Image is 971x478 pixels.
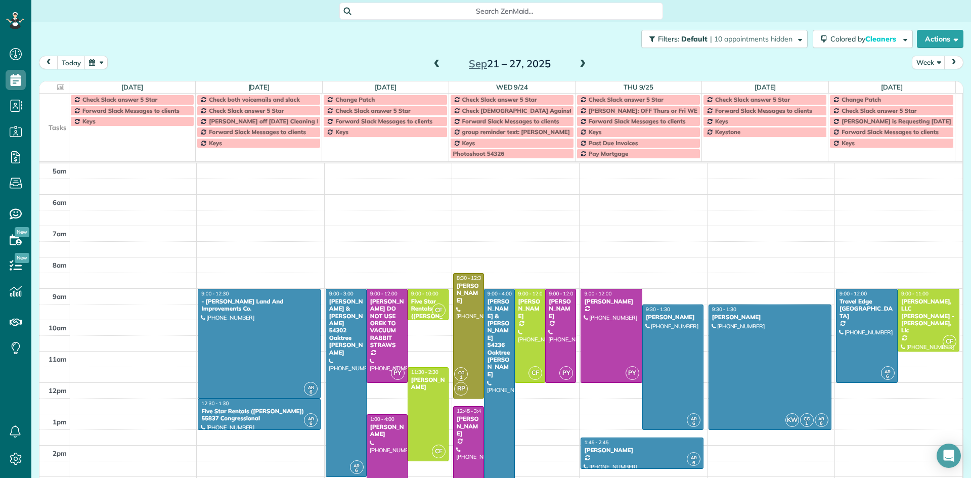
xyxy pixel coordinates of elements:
div: Open Intercom Messenger [937,444,961,468]
button: today [57,56,85,69]
span: [PERSON_NAME]: OFF Thurs or Fri WEEKLY [589,107,711,114]
span: Check Slack answer 5 Star [715,96,790,103]
small: 6 [687,419,700,428]
span: AR [308,384,314,390]
span: Check Slack answer 5 Star [335,107,410,114]
span: 12:45 - 3:45 [457,408,484,414]
div: [PERSON_NAME] [411,376,446,391]
small: 6 [350,466,363,475]
span: 9:00 - 12:00 [370,290,398,297]
div: Five Star Rentals ([PERSON_NAME]) [STREET_ADDRESS][PERSON_NAME] ([PERSON_NAME] GATE) [411,298,446,378]
small: 1 [801,419,813,428]
span: Forward Slack Messages to clients [842,128,939,136]
span: | 10 appointments hidden [710,34,792,44]
span: AR [818,416,824,421]
span: Filters: [658,34,679,44]
span: KW [785,413,799,427]
span: 1:45 - 2:45 [584,439,608,446]
span: Forward Slack Messages to clients [715,107,812,114]
div: [PERSON_NAME] [456,282,481,304]
span: 9:00 - 11:00 [901,290,929,297]
span: 9:00 - 4:00 [488,290,512,297]
span: CG [458,370,464,375]
span: Keys [715,117,728,125]
span: Keys [82,117,96,125]
span: 6am [53,198,67,206]
span: 10am [49,324,67,332]
span: 9:00 - 12:00 [518,290,546,297]
span: group reminder text: [PERSON_NAME] [462,128,570,136]
div: [PERSON_NAME] DO NOT USE OREK TO VACUUM RABBIT STRAWS [370,298,405,349]
button: Week [912,56,945,69]
span: Forward Slack Messages to clients [209,128,306,136]
span: 9:00 - 3:00 [329,290,354,297]
span: 11:30 - 2:30 [411,369,438,375]
span: 5am [53,167,67,175]
h2: 21 – 27, 2025 [447,58,573,69]
span: Pay Mortgage [589,150,629,157]
span: 1:00 - 4:00 [370,416,394,422]
span: Check Slack answer 5 Star [842,107,916,114]
div: [PERSON_NAME] [370,423,405,438]
a: Filters: Default | 10 appointments hidden [636,30,808,48]
button: prev [39,56,58,69]
span: Check both voicemails and slack [209,96,300,103]
div: [PERSON_NAME] [548,298,573,320]
span: Keys [589,128,602,136]
div: [PERSON_NAME] [645,314,701,321]
a: Wed 9/24 [496,83,528,91]
span: Past Due Invoices [589,139,638,147]
span: New [15,253,29,263]
span: Default [681,34,708,44]
span: 11am [49,355,67,363]
div: [PERSON_NAME], LLC [PERSON_NAME] - [PERSON_NAME], Llc [901,298,956,334]
span: 12:30 - 1:30 [201,400,229,407]
span: 8am [53,261,67,269]
span: Check Slack answer 5 Star [209,107,284,114]
span: Keys [842,139,855,147]
span: Forward Slack Messages to clients [335,117,432,125]
span: AR [354,463,360,468]
div: - [PERSON_NAME] Land And Improvements Co. [201,298,318,313]
span: Keys [335,128,348,136]
span: 9:00 - 12:30 [201,290,229,297]
span: AR [691,416,697,421]
span: CF [943,335,956,349]
button: Filters: Default | 10 appointments hidden [641,30,808,48]
span: 9:30 - 1:30 [712,306,736,313]
div: [PERSON_NAME] [518,298,543,320]
span: [PERSON_NAME] off [DATE] Cleaning Restaurant [209,117,348,125]
span: 7am [53,230,67,238]
span: CG [804,416,810,421]
div: [PERSON_NAME] [712,314,828,321]
small: 6 [687,458,700,468]
span: Check Slack answer 5 Star [589,96,664,103]
span: CF [432,303,446,317]
button: next [944,56,963,69]
span: Change Patch [842,96,881,103]
span: CF [432,445,446,458]
span: 9:00 - 12:00 [549,290,576,297]
a: [DATE] [881,83,903,91]
span: Check Slack answer 5 Star [462,96,537,103]
a: Thu 9/25 [624,83,653,91]
small: 6 [304,419,317,428]
small: 6 [304,387,317,397]
a: [DATE] [375,83,396,91]
span: New [15,227,29,237]
span: 8:30 - 12:30 [457,275,484,281]
span: Keys [209,139,222,147]
span: 9:30 - 1:30 [646,306,670,313]
a: [DATE] [755,83,776,91]
span: 1pm [53,418,67,426]
span: Colored by [830,34,900,44]
span: Photoshoot 54326 [453,150,505,157]
small: 6 [881,372,894,381]
small: 1 [455,373,467,382]
div: [PERSON_NAME] & [PERSON_NAME] 54302 Oaktree [PERSON_NAME] [329,298,364,356]
span: Change Patch [335,96,375,103]
div: [PERSON_NAME] & [PERSON_NAME] 54236 Oaktree [PERSON_NAME] [487,298,512,378]
a: [DATE] [121,83,143,91]
span: 12pm [49,386,67,395]
span: Forward Slack Messages to clients [82,107,180,114]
